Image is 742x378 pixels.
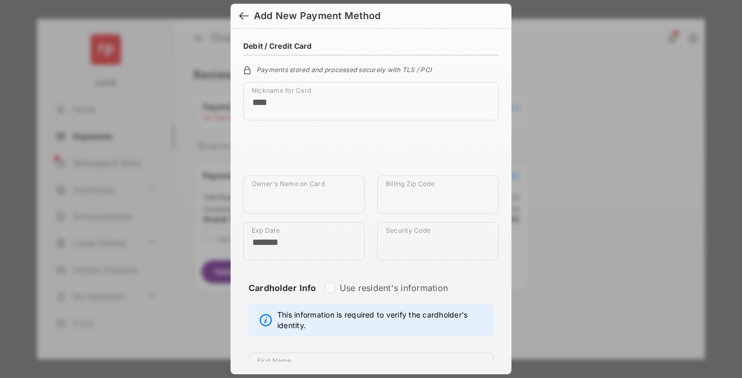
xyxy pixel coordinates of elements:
[243,41,312,50] h4: Debit / Credit Card
[243,129,499,175] iframe: Credit card field
[340,283,448,293] label: Use resident's information
[249,283,316,312] strong: Cardholder Info
[243,64,499,74] div: Payments stored and processed securely with TLS / PCI
[254,10,381,22] div: Add New Payment Method
[277,310,488,331] span: This information is required to verify the cardholder's identity.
